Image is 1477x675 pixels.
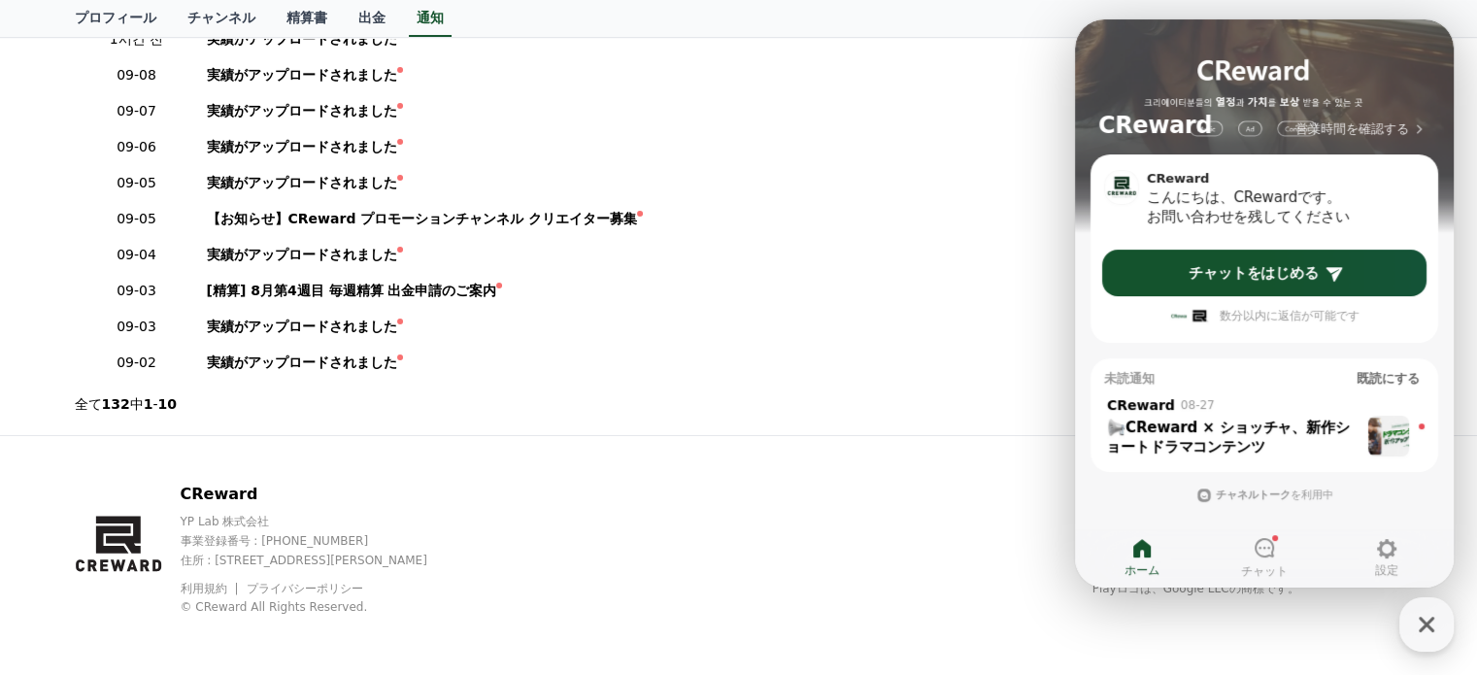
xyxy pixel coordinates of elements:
div: 実績がアップロードされました [207,173,397,193]
a: 実績がアップロードされました [207,65,1395,85]
a: 実績がアップロードされました [207,353,1395,373]
p: 09-02 [83,353,191,373]
p: 09-05 [83,209,191,229]
div: [精算] 8月第4週目 毎週精算 出金申請のご案内 [207,281,497,301]
p: 事業登録番号 : [PHONE_NUMBER] [180,533,460,549]
p: 1시간 전 [83,29,191,50]
a: 実績がアップロードされました [207,29,1395,50]
p: 09-08 [83,65,191,85]
p: 09-05 [83,173,191,193]
p: 09-03 [83,281,191,301]
a: 実績がアップロードされました [207,101,1395,121]
a: プライバシーポリシー [247,582,363,595]
a: 実績がアップロードされました [207,137,1395,157]
strong: 1 [144,396,153,412]
p: 09-07 [83,101,191,121]
p: YP Lab 株式会社 [180,514,460,529]
a: 実績がアップロードされました [207,317,1395,337]
div: 実績がアップロードされました [207,29,397,50]
p: 住所 : [STREET_ADDRESS][PERSON_NAME] [180,553,460,568]
div: 実績がアップロードされました [207,245,397,265]
p: 09-04 [83,245,191,265]
div: 実績がアップロードされました [207,353,397,373]
a: 実績がアップロードされました [207,173,1395,193]
div: 実績がアップロードされました [207,101,397,121]
iframe: Channel chat [1075,19,1454,588]
p: 09-03 [83,317,191,337]
p: CReward [180,483,460,506]
p: © CReward All Rights Reserved. [180,599,460,615]
strong: 10 [158,396,177,412]
div: 実績がアップロードされました [207,137,397,157]
a: 実績がアップロードされました [207,245,1395,265]
a: [精算] 8月第4週目 毎週精算 出金申請のご案内 [207,281,1395,301]
a: 【お知らせ】CReward プロモーションチャンネル クリエイター募集 [207,209,1395,229]
div: 実績がアップロードされました [207,65,397,85]
div: 実績がアップロードされました [207,317,397,337]
a: 利用規約 [180,582,241,595]
p: 全て 中 - [75,394,178,414]
strong: 132 [102,396,130,412]
div: 【お知らせ】CReward プロモーションチャンネル クリエイター募集 [207,209,638,229]
p: 09-06 [83,137,191,157]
